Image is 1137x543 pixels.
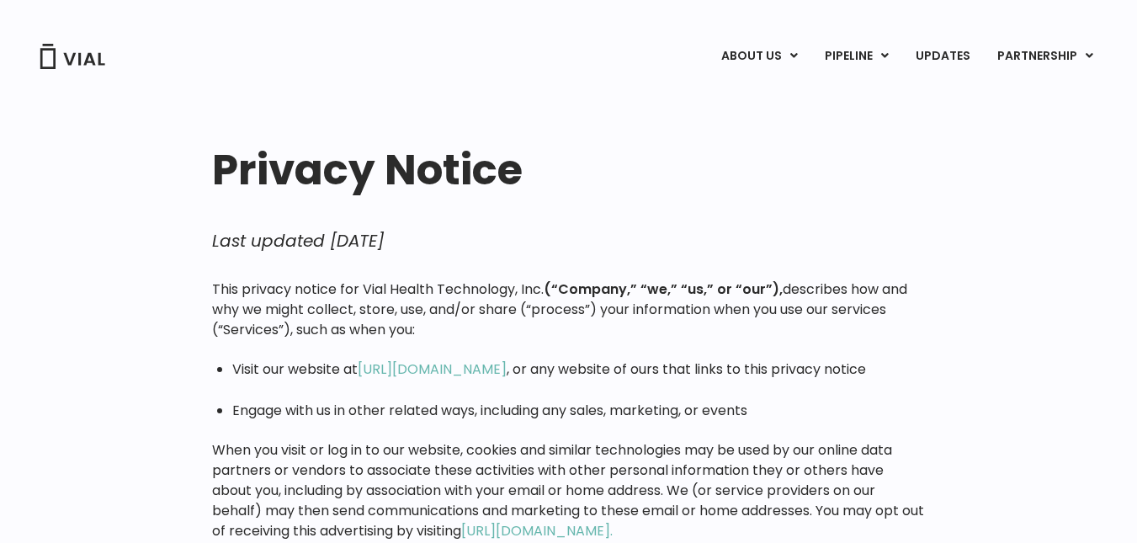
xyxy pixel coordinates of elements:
p: This privacy notice for Vial Health Technology, Inc. describes how and why we might collect, stor... [212,279,925,340]
a: [URL][DOMAIN_NAME] [358,359,507,379]
h1: Privacy Notice [212,146,925,194]
p: Last updated [DATE] [212,227,925,254]
a: [URL][DOMAIN_NAME]. [461,521,613,540]
li: Engage with us in other related ways, including any sales, marketing, or events [232,402,925,420]
img: Vial Logo [39,44,106,69]
a: PARTNERSHIPMenu Toggle [984,42,1107,71]
p: When you visit or log in to our website, cookies and similar technologies may be used by our onli... [212,440,925,541]
strong: (“Company,” “we,” “us,” or “our”), [544,279,783,299]
a: ABOUT USMenu Toggle [708,42,810,71]
a: PIPELINEMenu Toggle [811,42,901,71]
li: Visit our website at , or any website of ours that links to this privacy notice [232,360,925,379]
a: UPDATES [902,42,983,71]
